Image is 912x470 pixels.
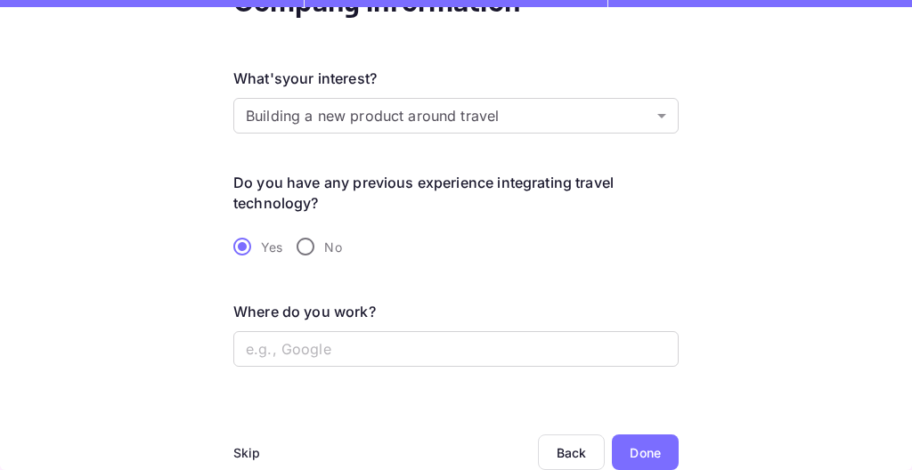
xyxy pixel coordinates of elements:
div: What's your interest? [233,68,377,89]
span: No [324,238,341,256]
div: Back [557,445,587,460]
div: Without label [233,98,679,134]
div: Done [630,443,661,462]
legend: Do you have any previous experience integrating travel technology? [233,173,679,214]
input: e.g., Google [233,331,679,367]
div: travel-experience [233,228,679,265]
div: Skip [233,443,261,462]
div: Where do you work? [233,301,376,322]
span: Yes [261,238,282,256]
